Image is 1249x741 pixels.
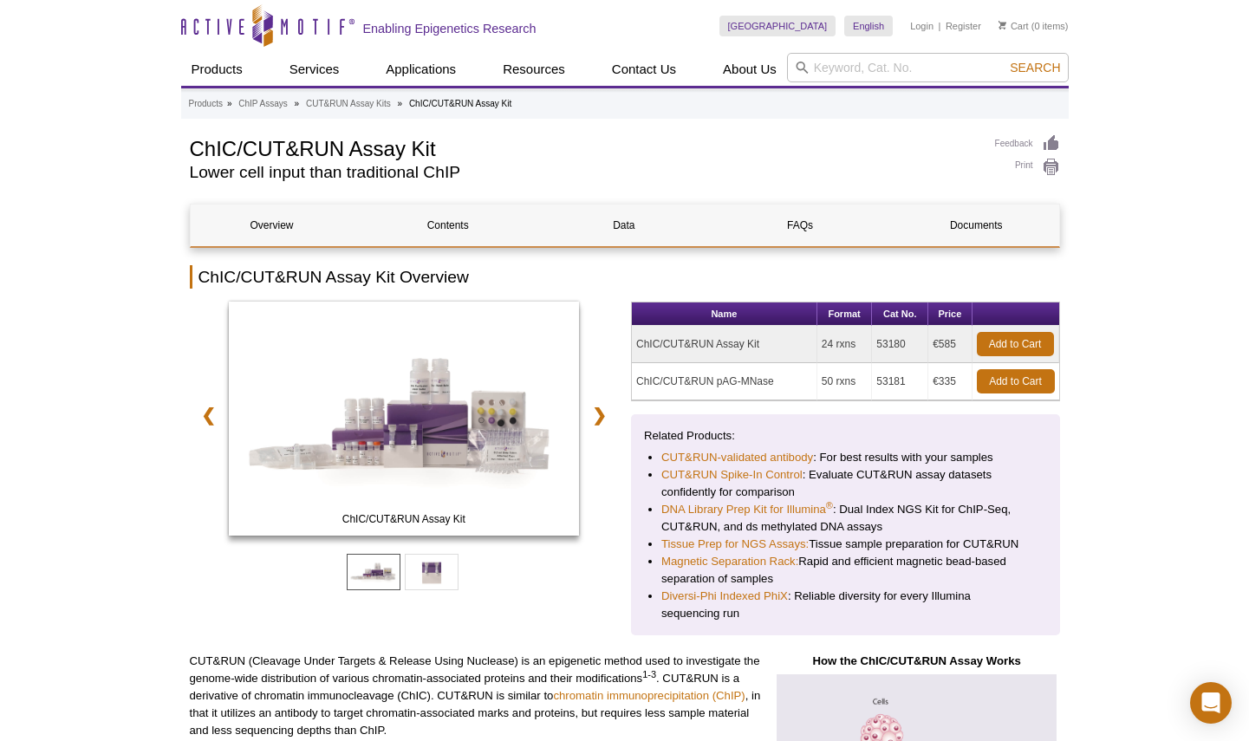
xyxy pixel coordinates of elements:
td: €335 [928,363,972,400]
a: DNA Library Prep Kit for Illumina® [661,501,833,518]
th: Price [928,302,972,326]
a: CUT&RUN-validated antibody [661,449,813,466]
th: Name [632,302,817,326]
a: CUT&RUN Spike-In Control [661,466,803,484]
a: Products [189,96,223,112]
td: 53180 [872,326,928,363]
td: 50 rxns [817,363,872,400]
a: Applications [375,53,466,86]
h2: Enabling Epigenetics Research [363,21,537,36]
a: Diversi-Phi Indexed PhiX [661,588,788,605]
li: ChIC/CUT&RUN Assay Kit [409,99,511,108]
a: FAQs [719,205,881,246]
a: ❮ [190,395,227,435]
a: Overview [191,205,354,246]
th: Cat No. [872,302,928,326]
img: ChIC/CUT&RUN Assay Kit [229,302,580,536]
a: ChIC/CUT&RUN Assay Kit [229,302,580,541]
a: Documents [894,205,1057,246]
h1: ChIC/CUT&RUN Assay Kit [190,134,978,160]
a: Tissue Prep for NGS Assays: [661,536,809,553]
a: Add to Cart [977,369,1055,393]
td: 24 rxns [817,326,872,363]
a: CUT&RUN Assay Kits [306,96,391,112]
sup: 1-3 [642,669,656,679]
a: Resources [492,53,576,86]
span: ChIC/CUT&RUN Assay Kit [232,510,576,528]
span: Search [1010,61,1060,75]
li: : Evaluate CUT&RUN assay datasets confidently for comparison [661,466,1030,501]
div: Open Intercom Messenger [1190,682,1232,724]
sup: ® [826,500,833,510]
a: Services [279,53,350,86]
a: Feedback [995,134,1060,153]
a: Cart [999,20,1029,32]
a: Register [946,20,981,32]
li: » [295,99,300,108]
a: Login [910,20,933,32]
td: ChIC/CUT&RUN Assay Kit [632,326,817,363]
td: 53181 [872,363,928,400]
li: : For best results with your samples [661,449,1030,466]
li: » [227,99,232,108]
a: [GEOGRAPHIC_DATA] [719,16,836,36]
td: ChIC/CUT&RUN pAG-MNase [632,363,817,400]
input: Keyword, Cat. No. [787,53,1069,82]
p: CUT&RUN (Cleavage Under Targets & Release Using Nuclease) is an epigenetic method used to investi... [190,653,761,739]
a: Contact Us [602,53,686,86]
li: (0 items) [999,16,1069,36]
td: €585 [928,326,972,363]
a: Products [181,53,253,86]
a: English [844,16,893,36]
img: Your Cart [999,21,1006,29]
a: Contents [367,205,530,246]
li: | [939,16,941,36]
a: Add to Cart [977,332,1054,356]
a: About Us [712,53,787,86]
th: Format [817,302,872,326]
a: chromatin immunoprecipitation (ChIP) [553,689,745,702]
li: » [398,99,403,108]
a: Data [543,205,706,246]
a: Magnetic Separation Rack: [661,553,798,570]
li: Rapid and efficient magnetic bead-based separation of samples [661,553,1030,588]
li: : Reliable diversity for every Illumina sequencing run [661,588,1030,622]
strong: How the ChIC/CUT&RUN Assay Works [812,654,1020,667]
a: ❯ [581,395,618,435]
p: Related Products: [644,427,1047,445]
li: Tissue sample preparation for CUT&RUN [661,536,1030,553]
h2: Lower cell input than traditional ChIP [190,165,978,180]
a: Print [995,158,1060,177]
h2: ChIC/CUT&RUN Assay Kit Overview [190,265,1060,289]
button: Search [1005,60,1065,75]
a: ChIP Assays [238,96,288,112]
li: : Dual Index NGS Kit for ChIP-Seq, CUT&RUN, and ds methylated DNA assays [661,501,1030,536]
